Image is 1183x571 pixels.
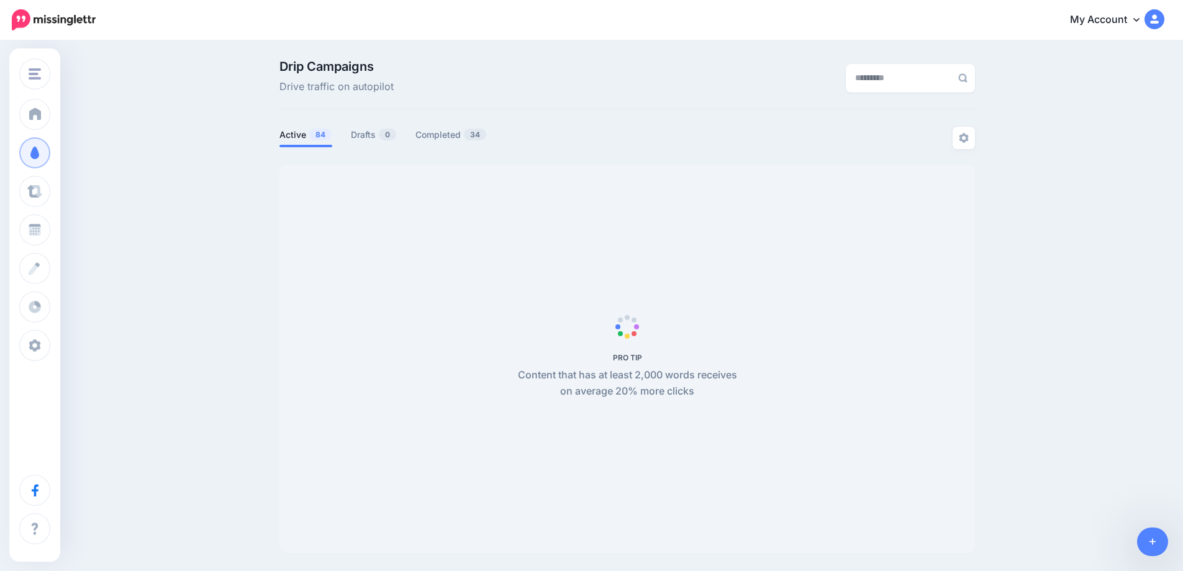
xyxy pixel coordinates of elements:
[464,129,486,140] span: 34
[279,79,394,95] span: Drive traffic on autopilot
[958,73,968,83] img: search-grey-6.png
[29,68,41,80] img: menu.png
[12,9,96,30] img: Missinglettr
[309,129,332,140] span: 84
[1058,5,1164,35] a: My Account
[279,127,332,142] a: Active84
[511,367,744,400] p: Content that has at least 2,000 words receives on average 20% more clicks
[415,127,487,142] a: Completed34
[279,60,394,73] span: Drip Campaigns
[379,129,396,140] span: 0
[351,127,397,142] a: Drafts0
[959,133,969,143] img: settings-grey.png
[511,353,744,362] h5: PRO TIP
